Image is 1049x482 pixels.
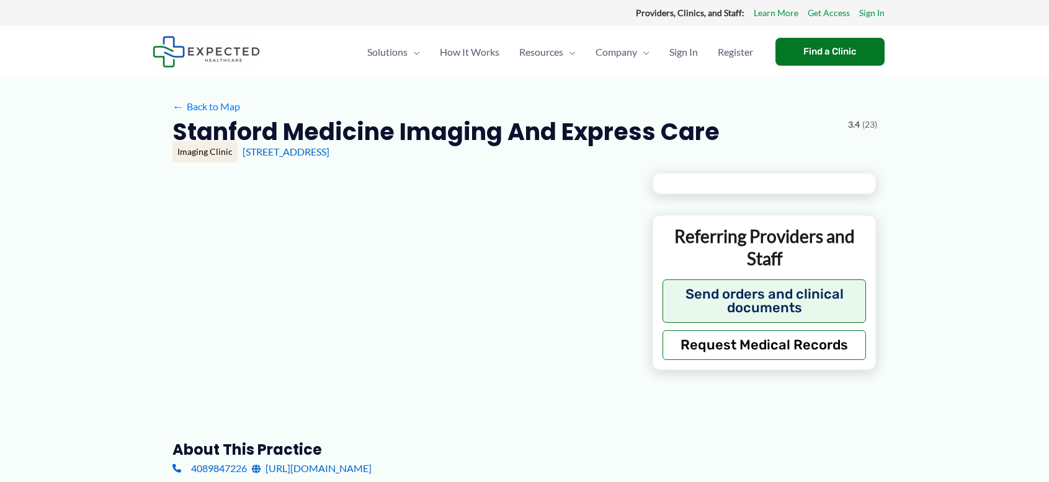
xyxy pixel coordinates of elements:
[708,30,763,74] a: Register
[357,30,430,74] a: SolutionsMenu Toggle
[848,116,860,133] span: 3.4
[172,440,632,459] h3: About this practice
[808,5,850,21] a: Get Access
[408,30,420,74] span: Menu Toggle
[519,30,563,74] span: Resources
[663,279,867,323] button: Send orders and clinical documents
[153,36,260,68] img: Expected Healthcare Logo - side, dark font, small
[252,459,372,478] a: [URL][DOMAIN_NAME]
[859,5,885,21] a: Sign In
[596,30,637,74] span: Company
[357,30,763,74] nav: Primary Site Navigation
[663,330,867,360] button: Request Medical Records
[718,30,753,74] span: Register
[659,30,708,74] a: Sign In
[172,97,240,116] a: ←Back to Map
[862,116,877,133] span: (23)
[636,7,744,18] strong: Providers, Clinics, and Staff:
[637,30,649,74] span: Menu Toggle
[586,30,659,74] a: CompanyMenu Toggle
[430,30,509,74] a: How It Works
[754,5,798,21] a: Learn More
[663,225,867,270] p: Referring Providers and Staff
[172,141,238,162] div: Imaging Clinic
[775,38,885,66] a: Find a Clinic
[172,116,720,147] h2: Stanford Medicine Imaging and Express Care
[563,30,576,74] span: Menu Toggle
[172,459,247,478] a: 4089847226
[172,100,184,112] span: ←
[509,30,586,74] a: ResourcesMenu Toggle
[367,30,408,74] span: Solutions
[440,30,499,74] span: How It Works
[243,146,329,157] a: [STREET_ADDRESS]
[669,30,698,74] span: Sign In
